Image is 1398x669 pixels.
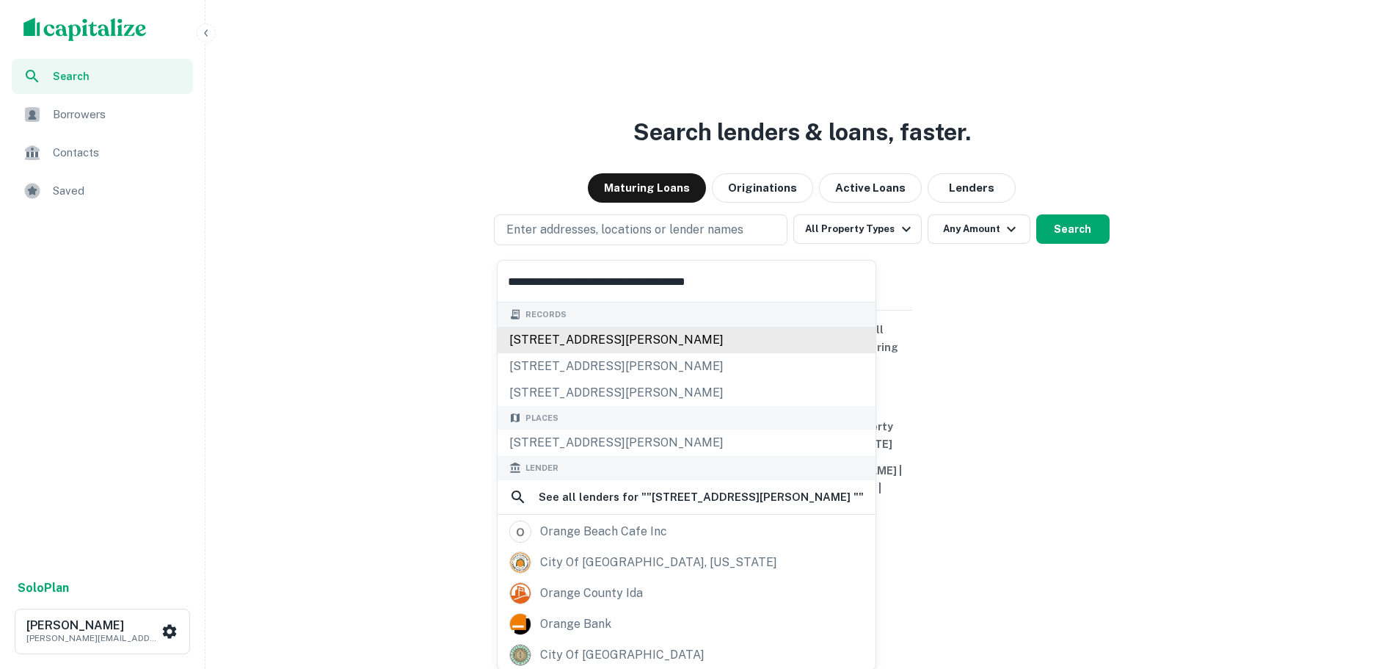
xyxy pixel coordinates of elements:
button: Lenders [928,173,1016,203]
a: Borrowers [12,97,193,132]
button: [PERSON_NAME][PERSON_NAME][EMAIL_ADDRESS][DOMAIN_NAME] [15,609,190,654]
img: picture [510,645,531,665]
h6: See all lenders for " "[STREET_ADDRESS][PERSON_NAME] " " [539,488,864,506]
button: Maturing Loans [588,173,706,203]
div: [STREET_ADDRESS][PERSON_NAME] [498,430,875,456]
span: Borrowers [53,106,184,123]
p: Enter addresses, locations or lender names [506,221,743,239]
h3: Search lenders & loans, faster. [633,115,971,150]
span: Places [525,412,558,424]
button: Active Loans [819,173,922,203]
div: city of [GEOGRAPHIC_DATA] [540,644,705,666]
div: [STREET_ADDRESS][PERSON_NAME] [498,353,875,380]
img: capitalize-logo.png [23,18,147,41]
img: picture [510,583,531,604]
button: Any Amount [928,214,1030,244]
img: picture [510,552,531,573]
div: [STREET_ADDRESS][PERSON_NAME] [498,380,875,406]
a: SoloPlan [18,579,69,597]
div: orange beach cafe inc [540,521,667,543]
div: city of [GEOGRAPHIC_DATA], [US_STATE] [540,552,777,574]
a: orange bank [498,609,875,640]
span: Contacts [53,144,184,162]
a: Search [12,59,193,94]
a: city of [GEOGRAPHIC_DATA], [US_STATE] [498,547,875,578]
span: Search [53,68,184,84]
h6: [PERSON_NAME] [26,620,159,632]
a: Contacts [12,135,193,170]
p: [PERSON_NAME][EMAIL_ADDRESS][DOMAIN_NAME] [26,632,159,645]
img: picture [510,614,531,634]
button: Search [1036,214,1110,244]
iframe: Chat Widget [1325,552,1398,622]
a: Saved [12,173,193,209]
a: orange beach cafe inc [498,516,875,547]
span: Saved [53,182,184,200]
div: orange county ida [540,582,643,604]
button: All Property Types [793,214,921,244]
strong: Solo Plan [18,581,69,595]
div: [STREET_ADDRESS][PERSON_NAME] [498,327,875,353]
span: Records [525,308,567,321]
button: Originations [712,173,813,203]
img: orangebeachcafe.com.png [510,521,531,542]
a: orange county ida [498,578,875,609]
span: Lender [525,462,558,474]
div: orange bank [540,613,611,635]
button: Enter addresses, locations or lender names [494,214,787,245]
